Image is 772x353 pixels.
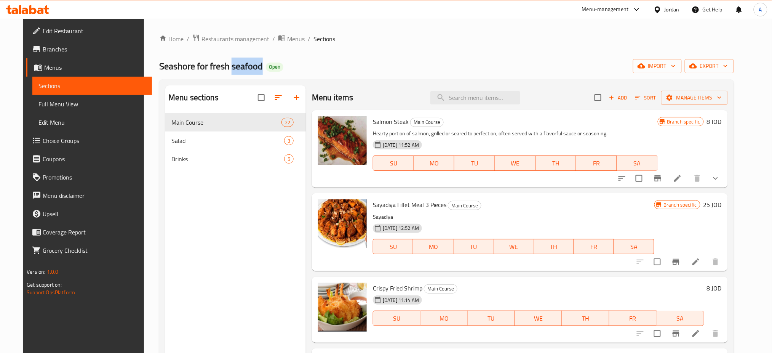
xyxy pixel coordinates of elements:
[373,116,409,127] span: Salmon Steak
[373,239,413,254] button: SU
[579,158,614,169] span: FR
[424,313,465,324] span: MO
[706,253,725,271] button: delete
[32,77,152,95] a: Sections
[562,311,609,326] button: TH
[192,34,269,44] a: Restaurants management
[380,141,422,149] span: [DATE] 11:52 AM
[278,34,305,44] a: Menus
[187,34,189,43] li: /
[165,110,306,171] nav: Menu sections
[574,239,614,254] button: FR
[285,156,293,163] span: 5
[318,283,367,332] img: Crispy Fried Shrimp
[448,201,481,210] div: Main Course
[26,58,152,77] a: Menus
[272,34,275,43] li: /
[673,174,682,183] a: Edit menu item
[165,132,306,150] div: Salad3
[536,156,577,171] button: TH
[606,92,630,104] button: Add
[691,257,700,266] a: Edit menu item
[539,158,574,169] span: TH
[43,45,146,54] span: Branches
[494,239,534,254] button: WE
[537,241,571,252] span: TH
[43,154,146,164] span: Coupons
[284,154,294,164] div: items
[26,223,152,241] a: Coverage Report
[26,132,152,150] a: Choice Groups
[609,311,657,326] button: FR
[691,61,728,71] span: export
[660,313,701,324] span: SA
[373,311,420,326] button: SU
[424,284,457,293] span: Main Course
[685,59,734,73] button: export
[495,156,536,171] button: WE
[457,241,491,252] span: TU
[285,137,293,144] span: 3
[667,93,722,103] span: Manage items
[266,64,283,70] span: Open
[313,34,335,43] span: Sections
[420,311,468,326] button: MO
[32,95,152,113] a: Full Menu View
[165,113,306,132] div: Main Course22
[281,118,294,127] div: items
[376,241,410,252] span: SU
[649,254,665,270] span: Select to update
[376,158,411,169] span: SU
[43,136,146,145] span: Choice Groups
[617,156,658,171] button: SA
[633,92,658,104] button: Sort
[26,241,152,260] a: Grocery Checklist
[43,191,146,200] span: Menu disclaimer
[703,199,722,210] h6: 25 JOD
[515,311,562,326] button: WE
[454,156,495,171] button: TU
[649,169,667,188] button: Branch-specific-item
[661,201,700,209] span: Branch specific
[411,118,443,127] span: Main Course
[159,34,184,43] a: Home
[582,5,629,14] div: Menu-management
[318,199,367,248] img: Sayadiya Fillet Meal 3 Pieces
[518,313,559,324] span: WE
[457,158,492,169] span: TU
[631,170,647,186] span: Select to update
[612,313,654,324] span: FR
[706,324,725,343] button: delete
[665,5,679,14] div: Jordan
[661,91,728,105] button: Manage items
[635,93,656,102] span: Sort
[468,311,515,326] button: TU
[759,5,762,14] span: A
[32,113,152,132] a: Edit Menu
[287,34,305,43] span: Menus
[38,99,146,109] span: Full Menu View
[657,311,704,326] button: SA
[26,150,152,168] a: Coupons
[308,34,310,43] li: /
[576,156,617,171] button: FR
[43,209,146,218] span: Upsell
[27,267,45,277] span: Version:
[606,92,630,104] span: Add item
[27,287,75,297] a: Support.OpsPlatform
[171,154,284,164] span: Drinks
[373,212,654,222] p: Sayadiya
[417,158,452,169] span: MO
[171,136,284,145] div: Salad
[26,40,152,58] a: Branches
[565,313,606,324] span: TH
[498,158,533,169] span: WE
[497,241,531,252] span: WE
[168,92,219,103] h2: Menu sections
[165,150,306,168] div: Drinks5
[691,329,700,338] a: Edit menu item
[617,241,651,252] span: SA
[430,91,520,104] input: search
[282,119,293,126] span: 22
